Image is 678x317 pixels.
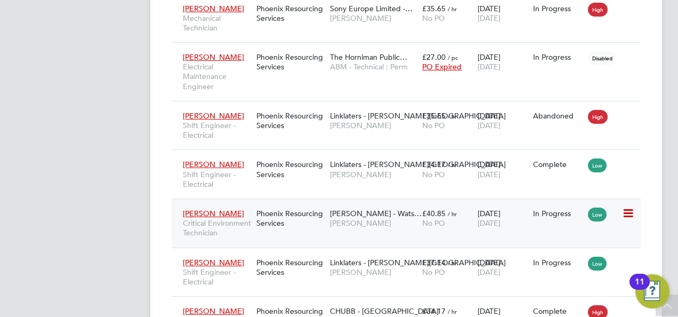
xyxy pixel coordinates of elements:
[448,53,458,61] span: / pc
[183,52,244,62] span: [PERSON_NAME]
[475,252,530,282] div: [DATE]
[254,47,327,77] div: Phoenix Resourcing Services
[254,106,327,136] div: Phoenix Resourcing Services
[478,13,501,23] span: [DATE]
[422,218,445,228] span: No PO
[533,4,583,13] div: In Progress
[422,4,446,13] span: £35.65
[475,47,530,77] div: [DATE]
[183,209,244,218] span: [PERSON_NAME]
[422,52,446,62] span: £27.00
[330,121,417,130] span: [PERSON_NAME]
[330,209,422,218] span: [PERSON_NAME] - Wats…
[183,13,251,33] span: Mechanical Technician
[478,267,501,277] span: [DATE]
[448,307,457,315] span: / hr
[588,3,608,17] span: High
[422,258,446,267] span: £37.14
[478,121,501,130] span: [DATE]
[422,111,446,121] span: £35.65
[448,259,457,267] span: / hr
[183,218,251,237] span: Critical Environment Technician
[183,121,251,140] span: Shift Engineer - Electrical
[475,154,530,184] div: [DATE]
[254,252,327,282] div: Phoenix Resourcing Services
[533,111,583,121] div: Abandoned
[330,258,506,267] span: Linklaters - [PERSON_NAME][GEOGRAPHIC_DATA]
[330,160,506,169] span: Linklaters - [PERSON_NAME][GEOGRAPHIC_DATA]
[448,210,457,218] span: / hr
[183,170,251,189] span: Shift Engineer - Electrical
[422,13,445,23] span: No PO
[533,209,583,218] div: In Progress
[475,106,530,136] div: [DATE]
[180,105,641,114] a: [PERSON_NAME]Shift Engineer - ElectricalPhoenix Resourcing ServicesLinklaters - [PERSON_NAME][GEO...
[330,111,506,121] span: Linklaters - [PERSON_NAME][GEOGRAPHIC_DATA]
[635,274,669,308] button: Open Resource Center, 11 new notifications
[588,110,608,124] span: High
[180,46,641,56] a: [PERSON_NAME]Electrical Maintenance EngineerPhoenix Resourcing ServicesThe Horniman Public…ABM - ...
[330,306,439,316] span: CHUBB - [GEOGRAPHIC_DATA]
[330,62,417,72] span: ABM - Technical : Perm
[180,300,641,310] a: [PERSON_NAME]Critical Environment TechnicianPhoenix Resourcing ServicesCHUBB - [GEOGRAPHIC_DATA][...
[422,62,462,72] span: PO Expired
[448,161,457,169] span: / hr
[183,62,251,91] span: Electrical Maintenance Engineer
[475,203,530,233] div: [DATE]
[448,5,457,13] span: / hr
[588,257,607,271] span: Low
[533,258,583,267] div: In Progress
[183,306,244,316] span: [PERSON_NAME]
[422,160,446,169] span: £34.17
[588,208,607,221] span: Low
[180,203,641,212] a: [PERSON_NAME]Critical Environment TechnicianPhoenix Resourcing Services[PERSON_NAME] - Wats…[PERS...
[588,51,617,65] span: Disabled
[448,112,457,120] span: / hr
[180,252,641,261] a: [PERSON_NAME]Shift Engineer - ElectricalPhoenix Resourcing ServicesLinklaters - [PERSON_NAME][GEO...
[478,218,501,228] span: [DATE]
[422,306,446,316] span: £34.17
[478,170,501,179] span: [DATE]
[422,170,445,179] span: No PO
[254,203,327,233] div: Phoenix Resourcing Services
[183,258,244,267] span: [PERSON_NAME]
[635,282,644,296] div: 11
[533,52,583,62] div: In Progress
[183,267,251,287] span: Shift Engineer - Electrical
[533,306,583,316] div: Complete
[533,160,583,169] div: Complete
[254,154,327,184] div: Phoenix Resourcing Services
[330,267,417,277] span: [PERSON_NAME]
[330,170,417,179] span: [PERSON_NAME]
[330,4,413,13] span: Sony Europe Limited -…
[183,111,244,121] span: [PERSON_NAME]
[183,4,244,13] span: [PERSON_NAME]
[422,267,445,277] span: No PO
[330,52,407,62] span: The Horniman Public…
[422,121,445,130] span: No PO
[330,218,417,228] span: [PERSON_NAME]
[422,209,446,218] span: £40.85
[588,158,607,172] span: Low
[183,160,244,169] span: [PERSON_NAME]
[330,13,417,23] span: [PERSON_NAME]
[180,154,641,163] a: [PERSON_NAME]Shift Engineer - ElectricalPhoenix Resourcing ServicesLinklaters - [PERSON_NAME][GEO...
[478,62,501,72] span: [DATE]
